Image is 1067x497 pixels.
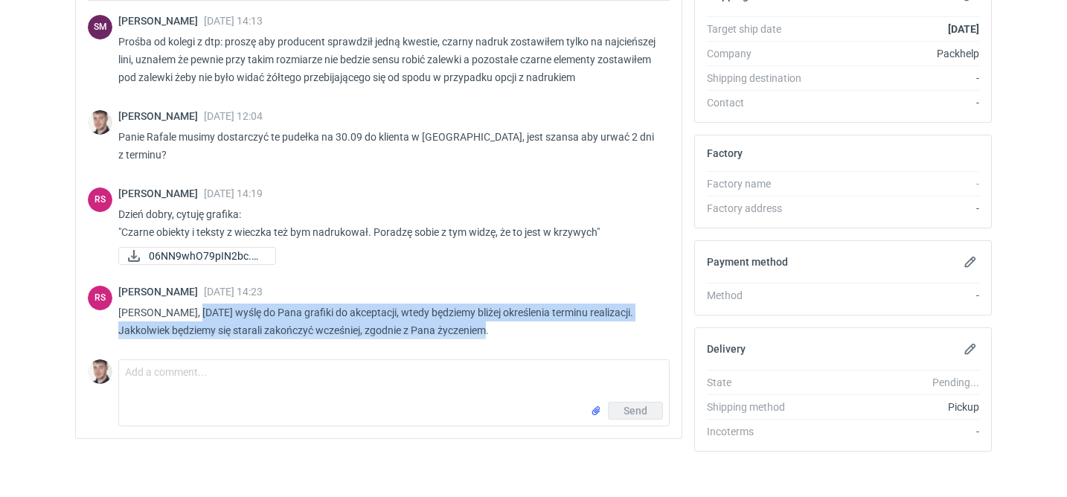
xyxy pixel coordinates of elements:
div: - [816,95,979,110]
div: Contact [707,95,816,110]
span: [PERSON_NAME] [118,15,204,27]
div: - [816,201,979,216]
div: Shipping method [707,400,816,414]
figcaption: RS [88,187,112,212]
span: [PERSON_NAME] [118,187,204,199]
div: - [816,71,979,86]
div: Target ship date [707,22,816,36]
span: [PERSON_NAME] [118,110,204,122]
a: 06NN9whO79pIN2bc.png [118,247,276,265]
span: 06NN9whO79pIN2bc.png [149,248,263,264]
figcaption: RS [88,286,112,310]
div: 06NN9whO79pIN2bc.png [118,247,267,265]
figcaption: SM [88,15,112,39]
button: Edit payment method [961,253,979,271]
em: Pending... [932,376,979,388]
span: [DATE] 12:04 [204,110,263,122]
div: Sebastian Markut [88,15,112,39]
p: Dzień dobry, cytuję grafika: "Czarne obiekty i teksty z wieczka też bym nadrukował. Poradzę sobie... [118,205,658,241]
p: [PERSON_NAME], [DATE] wyślę do Pana grafiki do akceptacji, wtedy będziemy bliżej określenia termi... [118,304,658,339]
img: Maciej Sikora [88,359,112,384]
span: [PERSON_NAME] [118,286,204,298]
div: Company [707,46,816,61]
div: Rafał Stani [88,187,112,212]
div: Factory address [707,201,816,216]
div: Packhelp [816,46,979,61]
span: [DATE] 14:23 [204,286,263,298]
div: State [707,375,816,390]
strong: [DATE] [948,23,979,35]
p: Prośba od kolegi z dtp: proszę aby producent sprawdził jedną kwestie, czarny nadruk zostawiłem ty... [118,33,658,86]
span: [DATE] 14:19 [204,187,263,199]
h2: Payment method [707,256,788,268]
div: Incoterms [707,424,816,439]
span: Send [624,405,647,416]
div: - [816,288,979,303]
div: - [816,424,979,439]
h2: Delivery [707,343,746,355]
div: Pickup [816,400,979,414]
div: Factory name [707,176,816,191]
div: Rafał Stani [88,286,112,310]
div: - [816,176,979,191]
div: Shipping destination [707,71,816,86]
button: Send [608,402,663,420]
span: [DATE] 14:13 [204,15,263,27]
p: Panie Rafale musimy dostarczyć te pudełka na 30.09 do klienta w [GEOGRAPHIC_DATA], jest szansa ab... [118,128,658,164]
div: Method [707,288,816,303]
img: Maciej Sikora [88,110,112,135]
button: Edit delivery details [961,340,979,358]
h2: Factory [707,147,743,159]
